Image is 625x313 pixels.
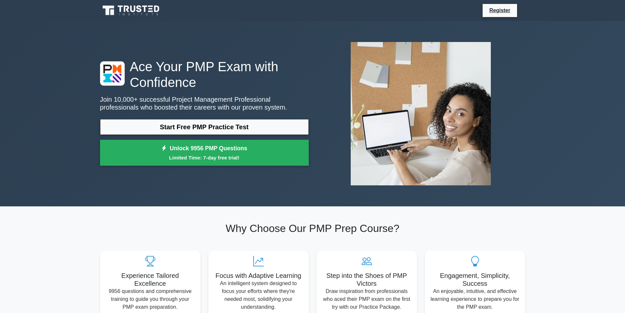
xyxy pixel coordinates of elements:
[485,6,514,14] a: Register
[105,272,195,287] h5: Experience Tailored Excellence
[100,59,309,90] h1: Ace Your PMP Exam with Confidence
[322,272,412,287] h5: Step into the Shoes of PMP Victors
[100,222,525,235] h2: Why Choose Our PMP Prep Course?
[322,287,412,311] p: Draw inspiration from professionals who aced their PMP exam on the first try with our Practice Pa...
[100,95,309,111] p: Join 10,000+ successful Project Management Professional professionals who boosted their careers w...
[100,140,309,166] a: Unlock 9956 PMP QuestionsLimited Time: 7-day free trial!
[105,287,195,311] p: 9956 questions and comprehensive training to guide you through your PMP exam preparation.
[100,119,309,135] a: Start Free PMP Practice Test
[214,272,303,280] h5: Focus with Adaptive Learning
[430,287,520,311] p: An enjoyable, intuitive, and effective learning experience to prepare you for the PMP exam.
[430,272,520,287] h5: Engagement, Simplicity, Success
[108,154,301,161] small: Limited Time: 7-day free trial!
[214,280,303,311] p: An intelligent system designed to focus your efforts where they're needed most, solidifying your ...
